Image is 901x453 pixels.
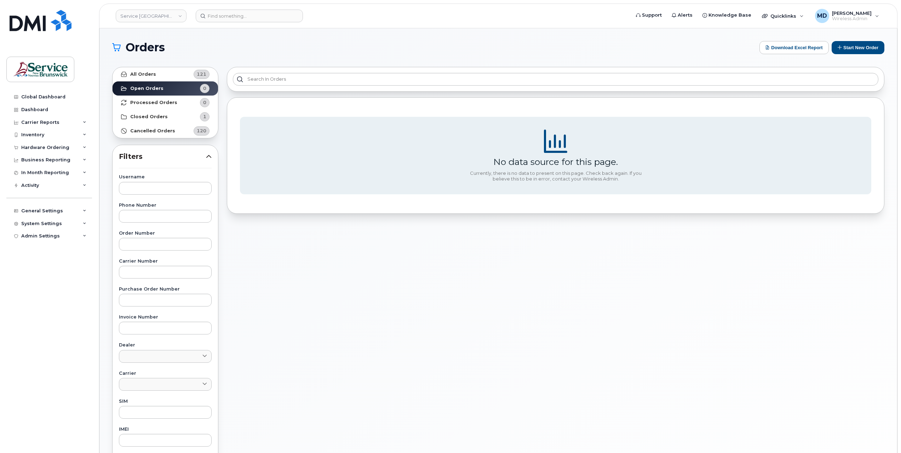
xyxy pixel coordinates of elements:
[119,371,212,376] label: Carrier
[119,399,212,404] label: SIM
[203,85,206,92] span: 0
[119,315,212,320] label: Invoice Number
[130,128,175,134] strong: Cancelled Orders
[119,151,206,162] span: Filters
[119,427,212,432] label: IMEI
[130,86,163,91] strong: Open Orders
[113,96,218,110] a: Processed Orders0
[233,73,878,86] input: Search in orders
[126,42,165,53] span: Orders
[119,175,212,179] label: Username
[203,99,206,106] span: 0
[113,67,218,81] a: All Orders121
[119,287,212,292] label: Purchase Order Number
[197,127,206,134] span: 120
[130,100,177,105] strong: Processed Orders
[130,114,168,120] strong: Closed Orders
[113,124,218,138] a: Cancelled Orders120
[832,41,884,54] button: Start New Order
[119,343,212,348] label: Dealer
[119,203,212,208] label: Phone Number
[113,110,218,124] a: Closed Orders1
[467,171,644,182] div: Currently, there is no data to present on this page. Check back again. If you believe this to be ...
[113,81,218,96] a: Open Orders0
[119,259,212,264] label: Carrier Number
[130,71,156,77] strong: All Orders
[203,113,206,120] span: 1
[493,156,618,167] div: No data source for this page.
[119,231,212,236] label: Order Number
[197,71,206,78] span: 121
[759,41,829,54] button: Download Excel Report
